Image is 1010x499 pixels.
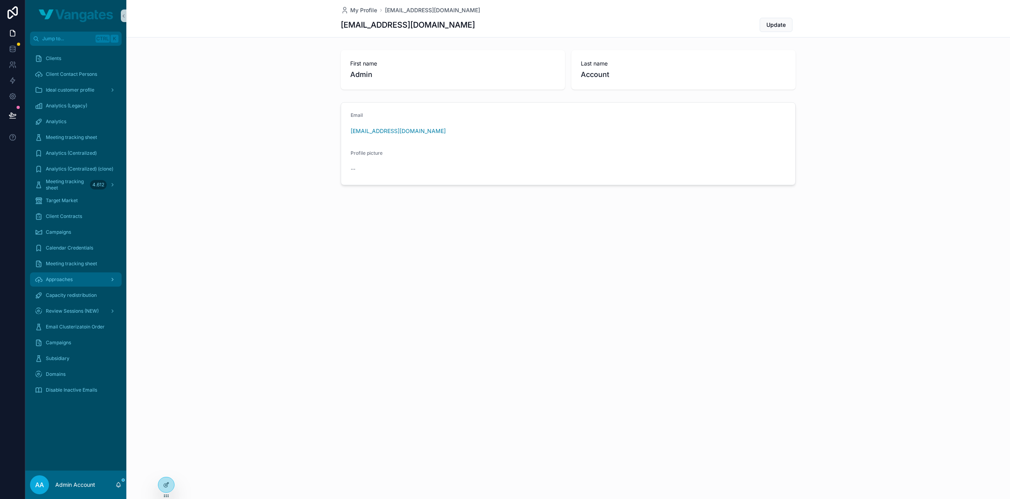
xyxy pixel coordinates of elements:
[385,6,480,14] a: [EMAIL_ADDRESS][DOMAIN_NAME]
[55,481,95,489] p: Admin Account
[46,118,66,125] span: Analytics
[30,336,122,350] a: Campaigns
[30,114,122,129] a: Analytics
[46,292,97,298] span: Capacity redistribution
[46,229,71,235] span: Campaigns
[760,18,792,32] button: Update
[46,261,97,267] span: Meeting tracking sheet
[46,134,97,141] span: Meeting tracking sheet
[30,32,122,46] button: Jump to...CtrlK
[46,387,97,393] span: Disable Inactive Emails
[350,60,556,68] span: First name
[46,355,69,362] span: Subsidiary
[46,103,87,109] span: Analytics (Legacy)
[46,213,82,219] span: Client Contracts
[30,304,122,318] a: Review Sessions (NEW)
[581,60,786,68] span: Last name
[30,272,122,287] a: Approaches
[30,178,122,192] a: Meeting tracking sheet4.612
[30,241,122,255] a: Calendar Credentials
[30,257,122,271] a: Meeting tracking sheet
[30,383,122,397] a: Disable Inactive Emails
[39,9,113,22] img: App logo
[30,288,122,302] a: Capacity redistribution
[30,83,122,97] a: Ideal customer profile
[46,55,61,62] span: Clients
[46,197,78,204] span: Target Market
[42,36,92,42] span: Jump to...
[46,87,94,93] span: Ideal customer profile
[30,51,122,66] a: Clients
[766,21,786,29] span: Update
[35,480,44,490] span: AA
[46,71,97,77] span: Client Contact Persons
[350,6,377,14] span: My Profile
[30,193,122,208] a: Target Market
[30,367,122,381] a: Domains
[96,35,110,43] span: Ctrl
[30,99,122,113] a: Analytics (Legacy)
[351,127,446,135] a: [EMAIL_ADDRESS][DOMAIN_NAME]
[30,209,122,223] a: Client Contracts
[30,67,122,81] a: Client Contact Persons
[341,19,475,30] h1: [EMAIL_ADDRESS][DOMAIN_NAME]
[30,351,122,366] a: Subsidiary
[46,178,87,191] span: Meeting tracking sheet
[25,46,126,407] div: scrollable content
[46,276,73,283] span: Approaches
[30,162,122,176] a: Analytics (Centralized) (clone)
[46,324,105,330] span: Email Clusterizatoin Order
[350,69,556,80] span: Admin
[46,371,66,377] span: Domains
[111,36,118,42] span: K
[46,308,99,314] span: Review Sessions (NEW)
[341,6,377,14] a: My Profile
[351,165,355,173] span: --
[30,146,122,160] a: Analytics (Centralized)
[90,180,107,189] div: 4.612
[46,166,113,172] span: Analytics (Centralized) (clone)
[351,112,363,118] span: Email
[30,320,122,334] a: Email Clusterizatoin Order
[30,130,122,144] a: Meeting tracking sheet
[30,225,122,239] a: Campaigns
[46,245,93,251] span: Calendar Credentials
[581,69,786,80] span: Account
[46,340,71,346] span: Campaigns
[351,150,383,156] span: Profile picture
[46,150,97,156] span: Analytics (Centralized)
